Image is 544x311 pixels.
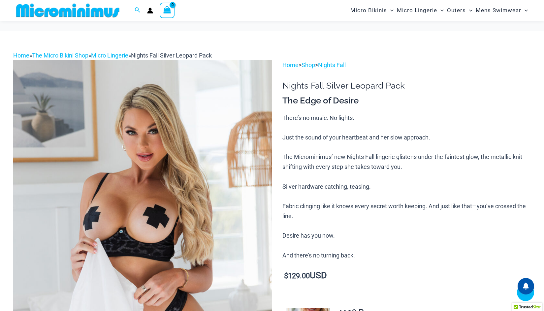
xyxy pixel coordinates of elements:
a: Shop [302,61,315,68]
span: Mens Swimwear [476,2,521,19]
a: The Micro Bikini Shop [32,52,88,59]
nav: Site Navigation [348,1,531,20]
p: > > [282,60,531,70]
a: Account icon link [147,8,153,14]
a: Micro Lingerie [91,52,128,59]
span: Micro Lingerie [397,2,437,19]
a: Home [282,61,299,68]
h1: Nights Fall Silver Leopard Pack [282,81,531,91]
span: $ [284,272,288,280]
span: » » » [13,52,212,59]
span: Menu Toggle [387,2,394,19]
a: Nights Fall [318,61,346,68]
span: Menu Toggle [521,2,528,19]
bdi: 129.00 [284,272,310,280]
span: Menu Toggle [466,2,472,19]
a: View Shopping Cart, empty [160,3,175,18]
a: OutersMenu ToggleMenu Toggle [445,2,474,19]
a: Micro BikinisMenu ToggleMenu Toggle [349,2,395,19]
a: Micro LingerieMenu ToggleMenu Toggle [395,2,445,19]
span: Menu Toggle [437,2,444,19]
a: Home [13,52,29,59]
img: MM SHOP LOGO FLAT [14,3,122,18]
p: There’s no music. No lights. Just the sound of your heartbeat and her slow approach. The Micromin... [282,113,531,260]
p: USD [282,271,531,281]
a: Mens SwimwearMenu ToggleMenu Toggle [474,2,529,19]
span: Nights Fall Silver Leopard Pack [131,52,212,59]
a: Search icon link [135,6,141,15]
span: Micro Bikinis [350,2,387,19]
span: Outers [447,2,466,19]
h3: The Edge of Desire [282,95,531,106]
